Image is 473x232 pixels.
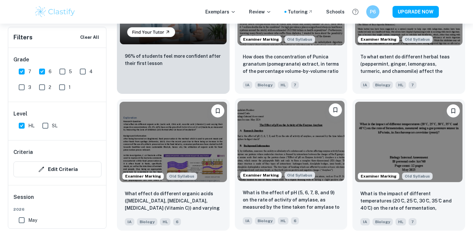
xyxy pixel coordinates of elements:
[360,190,457,212] p: What is the impact of different temperatures (20 ̊C, 25 ̊C, 30 ̊C, 35 ̊C and 40 ̊C) on the rate o...
[284,36,315,43] span: Old Syllabus
[255,81,275,89] span: Biology
[395,218,406,225] span: HL
[366,5,379,18] button: P6
[13,56,101,64] h6: Grade
[13,161,101,177] button: Edit Criteria
[243,53,340,75] p: How does the concentration of Punica granatum (pomegranate) extract, in terms of the percentage v...
[69,84,71,91] span: 1
[284,36,315,43] div: Starting from the May 2025 session, the Biology IA requirements have changed. It's OK to refer to...
[89,68,93,75] span: 4
[360,218,370,225] span: IA
[237,101,345,181] img: Biology IA example thumbnail: What is the effect of pH (5, 6, 7, 8, an
[28,122,34,129] span: HL
[13,148,33,156] h6: Criteria
[402,36,433,43] div: Starting from the May 2025 session, the Biology IA requirements have changed. It's OK to refer to...
[249,8,271,15] p: Review
[28,217,37,224] span: May
[79,32,101,42] button: Clear All
[355,102,462,182] img: Biology IA example thumbnail: What is the impact of different temperat
[125,218,134,225] span: IA
[125,190,222,212] p: What effect do different organic acids (Lactic acid, Citric acid, Ascorbic acid (Vitamin C)) and ...
[284,172,315,179] div: Starting from the May 2025 session, the Biology IA requirements have changed. It's OK to refer to...
[49,84,51,91] span: 2
[13,110,101,118] h6: Level
[369,8,377,15] h6: P6
[173,218,181,225] span: 6
[137,218,157,225] span: Biology
[447,104,460,117] button: Bookmark
[235,99,348,231] a: Examiner MarkingStarting from the May 2025 session, the Biology IA requirements have changed. It'...
[34,5,76,18] img: Clastify logo
[352,99,465,231] a: Examiner MarkingStarting from the May 2025 session, the Biology IA requirements have changed. It'...
[291,81,299,89] span: 7
[117,99,230,231] a: Examiner MarkingStarting from the May 2025 session, the Biology IA requirements have changed. It'...
[167,173,197,180] div: Starting from the May 2025 session, the Biology IA requirements have changed. It's OK to refer to...
[402,36,433,43] span: Old Syllabus
[125,53,222,67] p: 96% of students feel more confident after their first lesson
[358,36,399,42] span: Examiner Marking
[205,8,236,15] p: Exemplars
[360,81,370,89] span: IA
[393,6,439,18] button: UPGRADE NOW
[240,36,282,42] span: Examiner Marking
[52,122,57,129] span: SL
[409,218,417,225] span: 7
[329,103,342,116] button: Bookmark
[402,173,433,180] div: Starting from the May 2025 session, the Biology IA requirements have changed. It's OK to refer to...
[372,218,393,225] span: Biology
[167,173,197,180] span: Old Syllabus
[243,81,252,89] span: IA
[291,217,299,224] span: 6
[372,81,393,89] span: Biology
[13,206,101,212] span: 2026
[358,173,399,179] span: Examiner Marking
[243,217,252,224] span: IA
[160,218,170,225] span: HL
[28,84,31,91] span: 3
[120,102,227,182] img: Biology IA example thumbnail: What effect do different organic acids (
[409,81,417,89] span: 7
[255,217,275,224] span: Biology
[360,53,457,75] p: To what extent do different herbal teas (peppermint, ginger, lemongrass, turmeric, and chamomile)...
[240,172,282,178] span: Examiner Marking
[278,81,288,89] span: HL
[123,173,164,179] span: Examiner Marking
[278,217,288,224] span: HL
[243,189,340,211] p: What is the effect of pH (5, 6, 7, 8, and 9) on the rate of activity of amylase, as measured by t...
[28,68,31,75] span: 7
[49,68,52,75] span: 6
[69,68,72,75] span: 5
[211,104,224,117] button: Bookmark
[284,172,315,179] span: Old Syllabus
[402,173,433,180] span: Old Syllabus
[395,81,406,89] span: HL
[13,193,101,206] h6: Session
[326,8,345,15] a: Schools
[350,6,361,17] button: Help and Feedback
[13,33,33,42] h6: Filters
[288,8,313,15] a: Tutoring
